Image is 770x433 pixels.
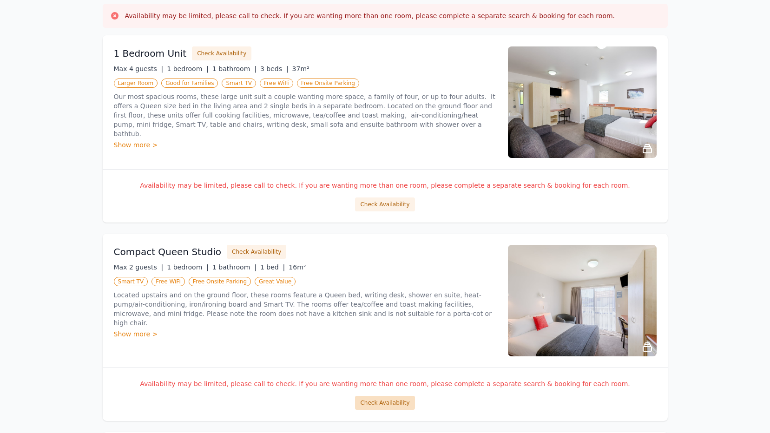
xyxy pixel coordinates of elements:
div: Show more > [114,329,497,339]
span: Smart TV [114,277,148,286]
span: 1 bathroom | [212,263,257,271]
span: 1 bedroom | [167,263,209,271]
span: Max 2 guests | [114,263,164,271]
span: Smart TV [222,79,256,88]
span: Max 4 guests | [114,65,164,72]
button: Check Availability [227,245,286,259]
div: Show more > [114,140,497,150]
span: 1 bed | [260,263,285,271]
button: Check Availability [192,46,251,60]
button: Check Availability [355,396,415,410]
span: Free WiFi [151,277,185,286]
p: Located upstairs and on the ground floor, these rooms feature a Queen bed, writing desk, shower e... [114,290,497,328]
p: Our most spacious rooms, these large unit suit a couple wanting more space, a family of four, or ... [114,92,497,138]
span: Larger Room [114,79,158,88]
span: 37m² [292,65,309,72]
p: Availability may be limited, please call to check. If you are wanting more than one room, please ... [114,379,657,388]
span: Free Onsite Parking [297,79,359,88]
h3: 1 Bedroom Unit [114,47,187,60]
h3: Compact Queen Studio [114,245,222,258]
span: 1 bathroom | [212,65,257,72]
span: Free Onsite Parking [189,277,251,286]
span: 1 bedroom | [167,65,209,72]
span: Great Value [255,277,296,286]
span: 16m² [289,263,306,271]
span: 3 beds | [260,65,289,72]
h3: Availability may be limited, please call to check. If you are wanting more than one room, please ... [125,11,615,20]
span: Free WiFi [260,79,293,88]
button: Check Availability [355,197,415,211]
span: Good for Families [161,79,218,88]
p: Availability may be limited, please call to check. If you are wanting more than one room, please ... [114,181,657,190]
